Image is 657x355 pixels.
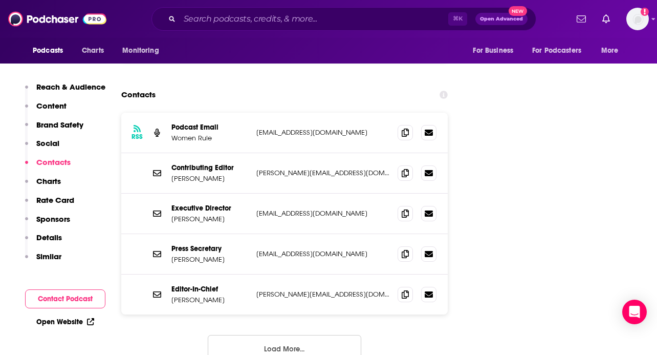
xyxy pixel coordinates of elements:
[256,290,389,299] p: [PERSON_NAME][EMAIL_ADDRESS][DOMAIN_NAME]
[626,8,649,30] img: User Profile
[25,195,74,214] button: Rate Card
[36,252,61,261] p: Similar
[626,8,649,30] span: Logged in as kileycampbell
[532,44,581,58] span: For Podcasters
[473,44,513,58] span: For Business
[171,255,248,264] p: [PERSON_NAME]
[626,8,649,30] button: Show profile menu
[36,195,74,205] p: Rate Card
[601,44,619,58] span: More
[256,209,389,218] p: [EMAIL_ADDRESS][DOMAIN_NAME]
[36,138,59,148] p: Social
[171,296,248,304] p: [PERSON_NAME]
[256,169,389,177] p: [PERSON_NAME][EMAIL_ADDRESS][DOMAIN_NAME]
[256,249,389,258] p: [EMAIL_ADDRESS][DOMAIN_NAME]
[171,163,248,172] p: Contributing Editor
[36,101,67,111] p: Content
[36,120,83,130] p: Brand Safety
[171,215,248,223] p: [PERSON_NAME]
[8,9,106,29] img: Podchaser - Follow, Share and Rate Podcasts
[25,82,105,101] button: Reach & Audience
[641,8,649,16] svg: Add a profile image
[573,10,590,28] a: Show notifications dropdown
[171,285,248,294] p: Editor-In-Chief
[171,244,248,253] p: Press Secretary
[509,6,527,16] span: New
[171,123,248,132] p: Podcast Email
[115,41,172,60] button: open menu
[26,41,76,60] button: open menu
[622,300,647,324] div: Open Intercom Messenger
[82,44,104,58] span: Charts
[121,85,156,105] h2: Contacts
[480,16,523,22] span: Open Advanced
[594,41,631,60] button: open menu
[25,289,105,308] button: Contact Podcast
[36,318,94,326] a: Open Website
[36,233,62,242] p: Details
[25,138,59,157] button: Social
[132,133,143,141] h3: RSS
[25,252,61,270] button: Similar
[25,214,70,233] button: Sponsors
[475,13,528,25] button: Open AdvancedNew
[75,41,110,60] a: Charts
[36,82,105,92] p: Reach & Audience
[25,101,67,120] button: Content
[151,7,536,31] div: Search podcasts, credits, & more...
[180,11,448,27] input: Search podcasts, credits, & more...
[36,214,70,224] p: Sponsors
[25,176,61,195] button: Charts
[33,44,63,58] span: Podcasts
[171,204,248,213] p: Executive Director
[598,10,614,28] a: Show notifications dropdown
[256,128,389,137] p: [EMAIL_ADDRESS][DOMAIN_NAME]
[25,157,71,176] button: Contacts
[25,233,62,252] button: Details
[525,41,596,60] button: open menu
[36,176,61,186] p: Charts
[466,41,526,60] button: open menu
[171,134,248,142] p: Women Rule
[122,44,159,58] span: Monitoring
[171,174,248,183] p: [PERSON_NAME]
[25,120,83,139] button: Brand Safety
[448,12,467,26] span: ⌘ K
[36,157,71,167] p: Contacts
